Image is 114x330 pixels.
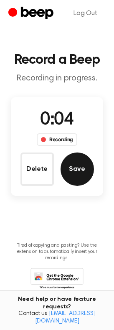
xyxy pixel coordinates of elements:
a: Beep [8,5,56,22]
p: Recording in progress. [7,73,107,84]
button: Save Audio Record [61,152,94,186]
div: Recording [37,133,77,146]
button: Delete Audio Record [20,152,54,186]
span: Contact us [5,310,109,325]
a: [EMAIL_ADDRESS][DOMAIN_NAME] [35,311,96,324]
span: 0:04 [40,111,73,129]
a: Log Out [65,3,106,23]
h1: Record a Beep [7,53,107,67]
p: Tired of copying and pasting? Use the extension to automatically insert your recordings. [7,242,107,261]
